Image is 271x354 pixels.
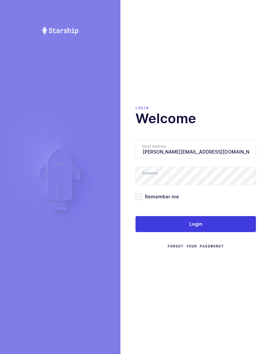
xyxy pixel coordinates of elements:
img: Starship [41,27,79,35]
span: Remember me [142,193,179,200]
input: Password [135,167,256,185]
span: Login [189,221,202,227]
input: Email Address [135,140,256,159]
h1: Welcome [135,111,256,127]
button: Login [135,216,256,232]
a: Forgot Your Password? [168,243,224,249]
div: Login [135,105,256,111]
